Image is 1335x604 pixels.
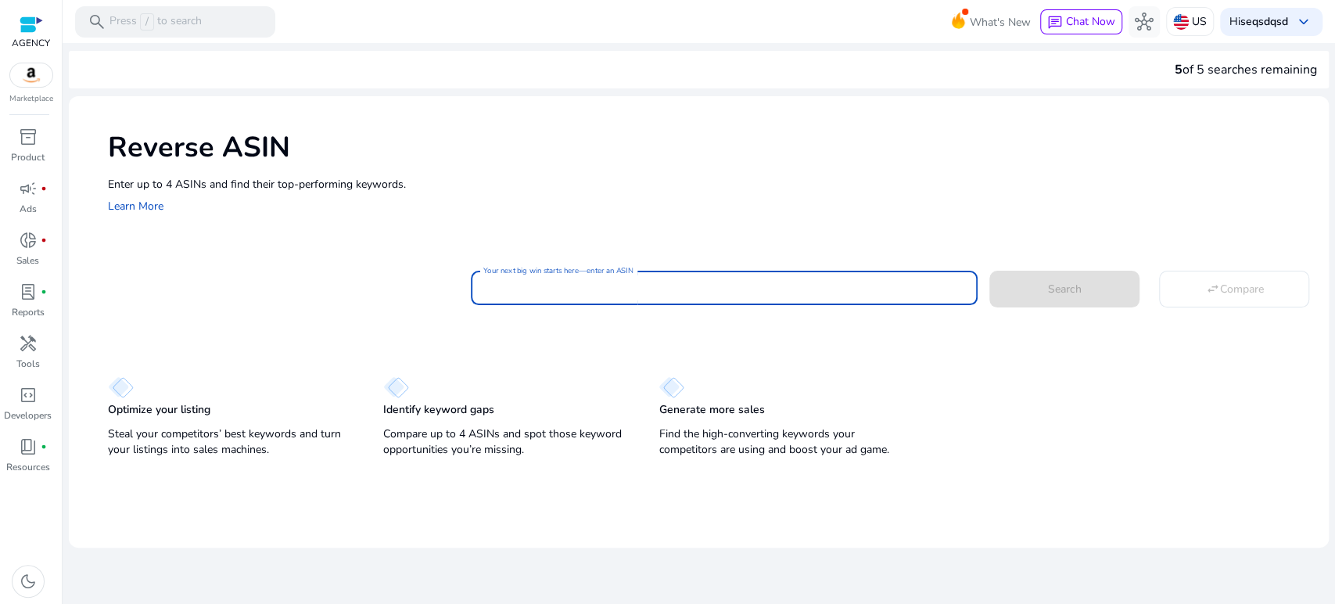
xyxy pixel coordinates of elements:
[16,357,40,371] p: Tools
[11,150,45,164] p: Product
[4,408,52,422] p: Developers
[1040,9,1122,34] button: chatChat Now
[19,282,38,301] span: lab_profile
[19,128,38,146] span: inventory_2
[16,253,39,268] p: Sales
[41,444,47,450] span: fiber_manual_record
[108,176,1313,192] p: Enter up to 4 ASINs and find their top-performing keywords.
[1240,14,1288,29] b: seqsdqsd
[19,437,38,456] span: book_4
[1066,14,1115,29] span: Chat Now
[41,289,47,295] span: fiber_manual_record
[108,402,210,418] p: Optimize your listing
[1229,16,1288,27] p: Hi
[659,426,903,458] p: Find the high-converting keywords your competitors are using and boost your ad game.
[1135,13,1154,31] span: hub
[20,202,37,216] p: Ads
[12,305,45,319] p: Reports
[19,231,38,250] span: donut_small
[1173,14,1189,30] img: us.svg
[1129,6,1160,38] button: hub
[1047,15,1063,31] span: chat
[659,402,764,418] p: Generate more sales
[10,63,52,87] img: amazon.svg
[88,13,106,31] span: search
[483,265,633,276] mat-label: Your next big win starts here—enter an ASIN
[109,13,202,31] p: Press to search
[19,386,38,404] span: code_blocks
[19,334,38,353] span: handyman
[108,376,134,398] img: diamond.svg
[970,9,1031,36] span: What's New
[108,131,1313,164] h1: Reverse ASIN
[1294,13,1313,31] span: keyboard_arrow_down
[1192,8,1207,35] p: US
[383,426,627,458] p: Compare up to 4 ASINs and spot those keyword opportunities you’re missing.
[6,460,50,474] p: Resources
[659,376,684,398] img: diamond.svg
[19,179,38,198] span: campaign
[108,426,352,458] p: Steal your competitors’ best keywords and turn your listings into sales machines.
[12,36,50,50] p: AGENCY
[41,237,47,243] span: fiber_manual_record
[1175,60,1317,79] div: of 5 searches remaining
[383,402,494,418] p: Identify keyword gaps
[41,185,47,192] span: fiber_manual_record
[383,376,409,398] img: diamond.svg
[1175,61,1182,78] span: 5
[19,572,38,591] span: dark_mode
[9,93,53,105] p: Marketplace
[108,199,163,214] a: Learn More
[140,13,154,31] span: /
